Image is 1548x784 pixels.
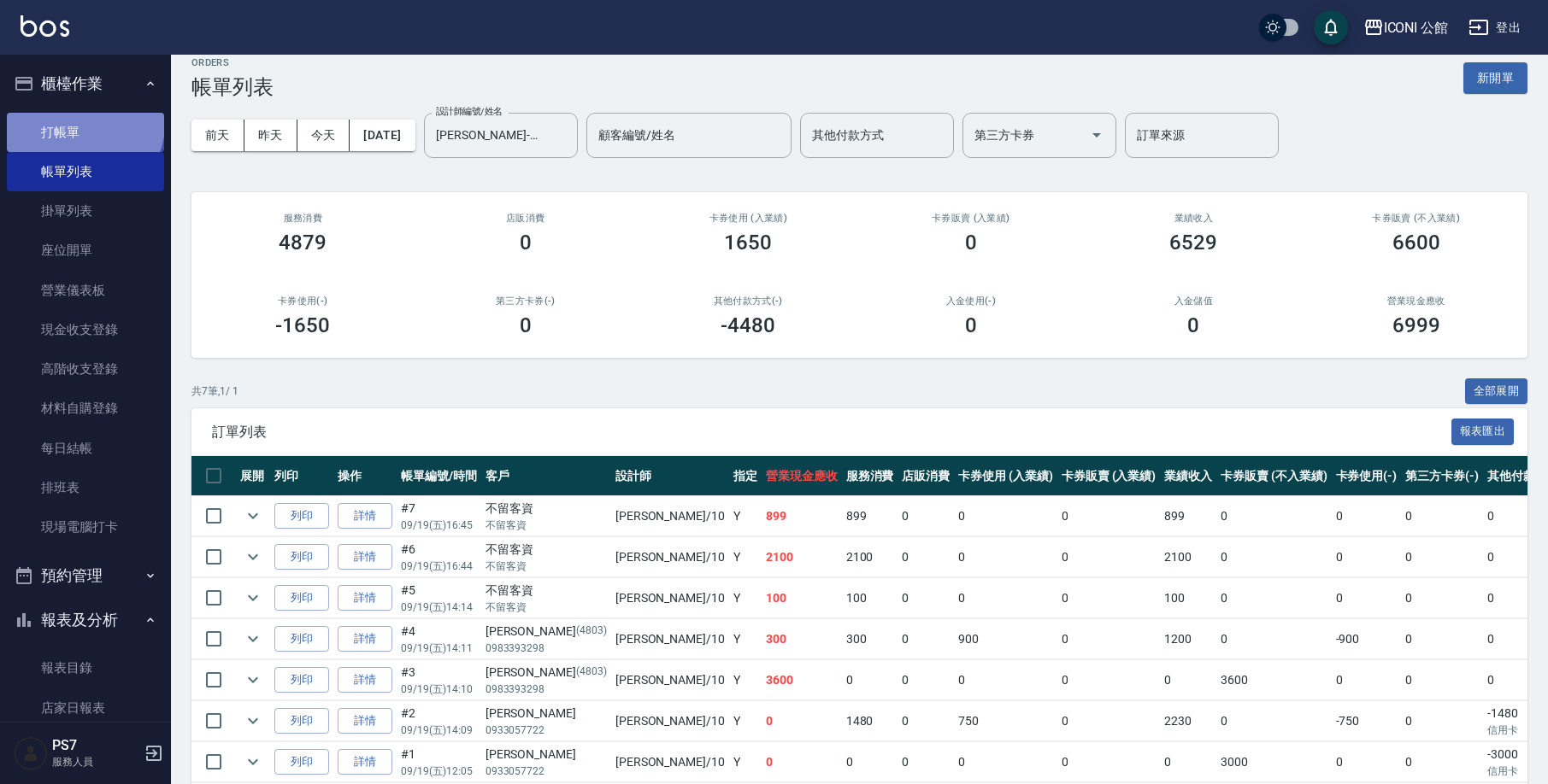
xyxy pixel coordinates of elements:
td: 0 [954,578,1057,618]
td: 0 [1332,660,1402,700]
a: 店家日報表 [7,688,164,728]
td: 2100 [1160,537,1216,577]
a: 營業儀表板 [7,271,164,310]
p: 0933057722 [486,764,607,779]
h3: 1650 [724,231,772,255]
td: 0 [1057,537,1161,577]
td: 0 [898,660,954,700]
td: 100 [762,578,842,618]
a: 現金收支登錄 [7,310,164,349]
button: [DATE] [350,120,415,151]
button: Open [1083,121,1110,149]
th: 服務消費 [842,456,898,496]
div: 不留客資 [486,500,607,518]
td: [PERSON_NAME] /10 [611,701,729,741]
td: 1480 [842,701,898,741]
td: 0 [1401,701,1483,741]
td: 0 [898,619,954,659]
p: 不留客資 [486,559,607,574]
td: Y [729,619,762,659]
td: Y [729,496,762,536]
a: 詳情 [338,708,392,734]
th: 店販消費 [898,456,954,496]
td: 300 [842,619,898,659]
td: 0 [1332,742,1402,782]
a: 報表匯出 [1451,423,1515,439]
th: 指定 [729,456,762,496]
th: 客戶 [481,456,611,496]
td: #4 [397,619,481,659]
label: 設計師編號/姓名 [436,105,503,118]
td: 0 [1160,742,1216,782]
th: 設計師 [611,456,729,496]
th: 卡券販賣 (入業績) [1057,456,1161,496]
td: 0 [954,496,1057,536]
h3: -4480 [721,313,775,337]
h2: 入金使用(-) [880,295,1062,307]
p: 不留客資 [486,518,607,533]
a: 座位開單 [7,231,164,270]
button: expand row [240,626,266,652]
td: 0 [1401,619,1483,659]
td: 3600 [762,660,842,700]
button: 列印 [274,667,329,693]
h2: 卡券使用 (入業績) [657,213,839,224]
td: 0 [898,496,954,536]
p: 09/19 (五) 12:05 [401,764,477,779]
td: 0 [842,660,898,700]
p: 09/19 (五) 16:44 [401,559,477,574]
td: 3600 [1216,660,1331,700]
img: Person [14,736,48,770]
button: save [1314,10,1348,44]
td: Y [729,578,762,618]
td: 0 [1216,619,1331,659]
h3: 0 [520,231,532,255]
p: 09/19 (五) 14:14 [401,600,477,615]
button: 今天 [297,120,350,151]
td: 0 [1401,537,1483,577]
td: 0 [1216,537,1331,577]
button: 昨天 [244,120,297,151]
td: 899 [1160,496,1216,536]
td: 0 [1332,578,1402,618]
h3: 6529 [1169,231,1217,255]
div: 不留客資 [486,541,607,559]
td: [PERSON_NAME] /10 [611,619,729,659]
button: 列印 [274,503,329,529]
a: 報表目錄 [7,648,164,687]
td: #6 [397,537,481,577]
h3: 帳單列表 [191,75,274,99]
h2: 營業現金應收 [1326,295,1508,307]
td: #5 [397,578,481,618]
span: 訂單列表 [212,424,1451,441]
th: 展開 [236,456,270,496]
p: 服務人員 [52,754,139,769]
a: 帳單列表 [7,152,164,191]
button: expand row [240,667,266,693]
p: 09/19 (五) 14:09 [401,723,477,738]
div: [PERSON_NAME] [486,705,607,723]
h3: 服務消費 [212,213,394,224]
button: 報表及分析 [7,598,164,642]
th: 卡券使用(-) [1332,456,1402,496]
td: 0 [954,537,1057,577]
td: [PERSON_NAME] /10 [611,578,729,618]
h3: 4879 [279,231,327,255]
button: 全部展開 [1465,378,1528,405]
td: #2 [397,701,481,741]
button: expand row [240,708,266,734]
h2: 其他付款方式(-) [657,295,839,307]
td: Y [729,537,762,577]
td: #7 [397,496,481,536]
h2: 卡券販賣 (入業績) [880,213,1062,224]
td: 0 [1057,701,1161,741]
a: 掛單列表 [7,191,164,231]
p: 09/19 (五) 16:45 [401,518,477,533]
td: 0 [1057,742,1161,782]
a: 詳情 [338,749,392,775]
td: -900 [1332,619,1402,659]
td: 0 [898,537,954,577]
button: 登出 [1462,12,1527,44]
td: 750 [954,701,1057,741]
td: [PERSON_NAME] /10 [611,660,729,700]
